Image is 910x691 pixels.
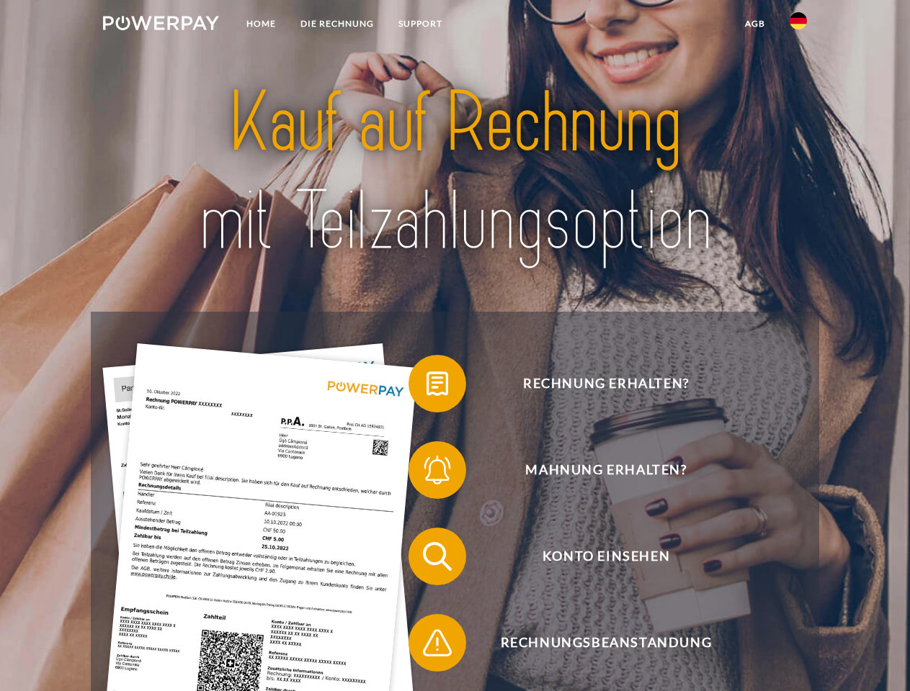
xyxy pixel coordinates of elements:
img: title-powerpay_de.svg [138,69,772,276]
a: Home [234,11,288,37]
span: Rechnung erhalten? [429,355,782,412]
span: Konto einsehen [429,528,782,585]
a: agb [733,11,777,37]
a: SUPPORT [386,11,455,37]
img: logo-powerpay-white.svg [103,16,219,30]
img: qb_search.svg [419,538,455,574]
a: DIE RECHNUNG [288,11,386,37]
img: qb_warning.svg [419,625,455,661]
img: de [790,12,807,30]
span: Rechnungsbeanstandung [429,614,782,672]
button: Mahnung erhalten? [409,441,783,499]
button: Rechnung erhalten? [409,355,783,412]
img: qb_bill.svg [419,366,455,402]
img: qb_bell.svg [419,452,455,488]
span: Mahnung erhalten? [429,441,782,499]
button: Rechnungsbeanstandung [409,614,783,672]
button: Konto einsehen [409,528,783,585]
